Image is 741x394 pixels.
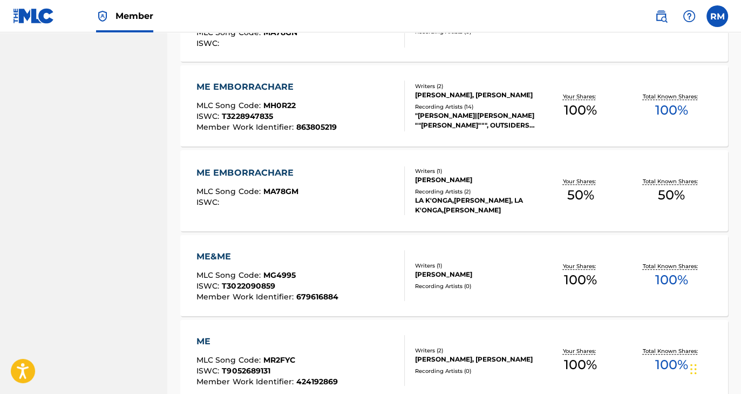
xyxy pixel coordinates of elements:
span: 100 % [655,270,688,290]
div: Writers ( 2 ) [415,346,535,355]
div: Help [678,5,700,27]
div: ME EMBORRACHARE [196,81,336,94]
div: [PERSON_NAME], [PERSON_NAME] [415,90,535,100]
p: Total Known Shares: [643,262,701,270]
span: T3022090859 [222,281,275,291]
div: Recording Artists ( 14 ) [415,103,535,111]
span: Member Work Identifier : [196,377,296,386]
span: MLC Song Code : [196,270,263,280]
div: Writers ( 1 ) [415,167,535,175]
div: "[PERSON_NAME]|[PERSON_NAME] ""[PERSON_NAME]""", OUTSIDERS, GRUPO EXTRA, [PERSON_NAME],[PERSON_NA... [415,111,535,130]
span: MG4995 [263,270,295,280]
div: [PERSON_NAME] [415,270,535,279]
div: Recording Artists ( 0 ) [415,282,535,290]
span: 100 % [564,355,597,375]
div: [PERSON_NAME], [PERSON_NAME] [415,355,535,364]
span: 100 % [655,101,688,120]
div: Drag [690,353,697,385]
span: T9052689131 [222,366,270,376]
span: ISWC : [196,38,222,48]
a: ME EMBORRACHAREMLC Song Code:MA78GMISWC:Writers (1)[PERSON_NAME]Recording Artists (2)LA K'ONGA,[P... [180,150,728,231]
span: 100 % [655,355,688,375]
a: ME&MEMLC Song Code:MG4995ISWC:T3022090859Member Work Identifier:679616884Writers (1)[PERSON_NAME]... [180,235,728,316]
div: Writers ( 2 ) [415,82,535,90]
div: User Menu [706,5,728,27]
p: Your Shares: [563,92,599,101]
a: Public Search [650,5,672,27]
img: search [655,10,668,23]
span: MLC Song Code : [196,355,263,365]
img: help [683,10,696,23]
span: 863805219 [296,122,336,132]
div: LA K'ONGA,[PERSON_NAME], LA K'ONGA,[PERSON_NAME] [415,196,535,215]
span: Member Work Identifier : [196,122,296,132]
span: Member [115,10,153,22]
div: Recording Artists ( 2 ) [415,188,535,196]
span: 679616884 [296,292,338,302]
span: Member Work Identifier : [196,292,296,302]
span: ISWC : [196,281,222,291]
img: MLC Logo [13,8,55,24]
span: 100 % [564,270,597,290]
span: MLC Song Code : [196,186,263,196]
span: ISWC : [196,366,222,376]
span: T3228947835 [222,111,273,121]
p: Total Known Shares: [643,92,701,101]
span: ISWC : [196,111,222,121]
div: ME EMBORRACHARE [196,166,298,179]
div: ME [196,335,337,348]
span: 50 % [567,185,594,205]
span: MA78GN [263,28,297,37]
div: [PERSON_NAME] [415,175,535,185]
p: Your Shares: [563,347,599,355]
p: Total Known Shares: [643,177,701,185]
span: 50 % [658,185,685,205]
div: ME&ME [196,250,338,263]
div: Recording Artists ( 0 ) [415,367,535,375]
span: MLC Song Code : [196,101,263,110]
iframe: Chat Widget [687,342,741,394]
span: MH0R22 [263,101,295,110]
span: MLC Song Code : [196,28,263,37]
div: Writers ( 1 ) [415,262,535,270]
p: Your Shares: [563,262,599,270]
span: MR2FYC [263,355,295,365]
img: Top Rightsholder [96,10,109,23]
p: Total Known Shares: [643,347,701,355]
span: ISWC : [196,197,222,207]
a: ME EMBORRACHAREMLC Song Code:MH0R22ISWC:T3228947835Member Work Identifier:863805219Writers (2)[PE... [180,65,728,146]
span: 424192869 [296,377,337,386]
span: MA78GM [263,186,298,196]
p: Your Shares: [563,177,599,185]
span: 100 % [564,101,597,120]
